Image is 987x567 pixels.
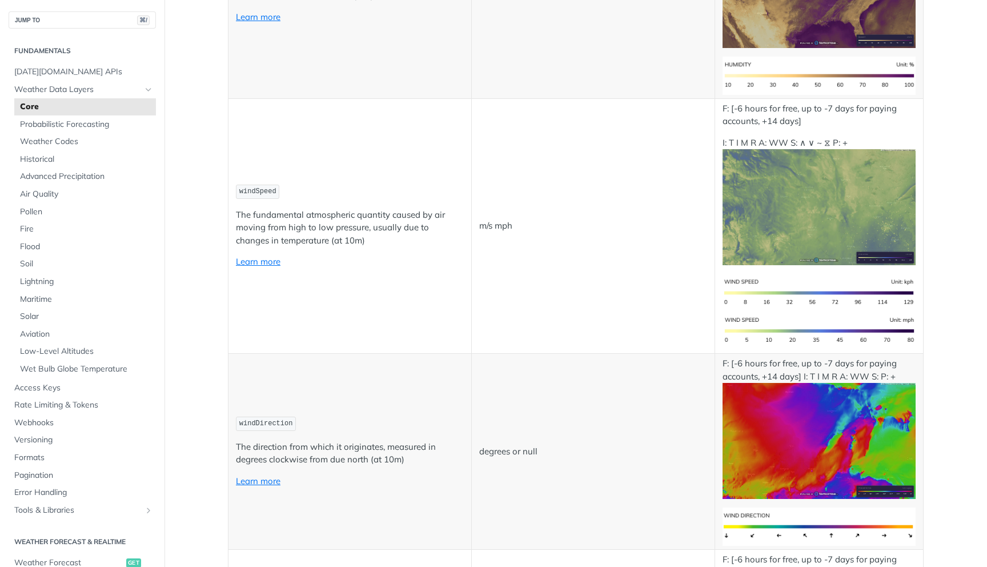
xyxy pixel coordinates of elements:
span: Lightning [20,276,153,288]
a: Learn more [236,256,280,267]
h2: Weather Forecast & realtime [9,537,156,547]
span: Rate Limiting & Tokens [14,400,153,411]
a: Learn more [236,11,280,22]
span: Expand image [723,201,916,211]
span: Expand image [723,286,916,297]
span: Expand image [723,434,916,445]
button: JUMP TO⌘/ [9,11,156,29]
span: Core [20,101,153,113]
span: Expand image [723,520,916,531]
span: Error Handling [14,487,153,498]
a: Webhooks [9,414,156,432]
a: Rate Limiting & Tokens [9,397,156,414]
span: Expand image [723,325,916,336]
a: Air Quality [14,186,156,203]
span: Webhooks [14,417,153,429]
p: F: [-6 hours for free, up to -7 days for paying accounts, +14 days] I: T I M R A: WW S: P: + [723,357,916,499]
a: Soil [14,255,156,273]
a: Access Keys [9,380,156,397]
p: F: [-6 hours for free, up to -7 days for paying accounts, +14 days] [723,102,916,128]
a: Flood [14,238,156,255]
span: windDirection [239,420,293,428]
a: Solar [14,308,156,325]
a: Advanced Precipitation [14,168,156,185]
span: windSpeed [239,187,276,195]
a: Weather Data LayersHide subpages for Weather Data Layers [9,81,156,98]
h2: Fundamentals [9,46,156,56]
a: Historical [14,151,156,168]
span: Advanced Precipitation [20,171,153,182]
a: Weather Codes [14,133,156,150]
a: Formats [9,449,156,466]
p: The fundamental atmospheric quantity caused by air moving from high to low pressure, usually due ... [236,209,464,247]
a: Tools & LibrariesShow subpages for Tools & Libraries [9,502,156,519]
a: Lightning [14,273,156,290]
span: Versioning [14,434,153,446]
button: Hide subpages for Weather Data Layers [144,85,153,94]
span: Air Quality [20,189,153,200]
a: Pollen [14,203,156,221]
span: Expand image [723,69,916,80]
span: Wet Bulb Globe Temperature [20,364,153,375]
a: Versioning [9,432,156,449]
span: Aviation [20,329,153,340]
a: Maritime [14,291,156,308]
span: Tools & Libraries [14,505,141,516]
span: Maritime [20,294,153,305]
span: Weather Data Layers [14,84,141,95]
p: I: T I M R A: WW S: ∧ ∨ ~ ⧖ P: + [723,137,916,265]
p: degrees or null [479,445,707,458]
button: Show subpages for Tools & Libraries [144,506,153,515]
span: Solar [20,311,153,322]
a: Pagination [9,467,156,484]
span: Fire [20,223,153,235]
p: m/s mph [479,219,707,233]
a: Error Handling [9,484,156,501]
a: Wet Bulb Globe Temperature [14,361,156,378]
span: Low-Level Altitudes [20,346,153,357]
span: Soil [20,258,153,270]
a: Learn more [236,476,280,486]
span: Historical [20,154,153,165]
span: ⌘/ [137,15,150,25]
a: Core [14,98,156,115]
span: [DATE][DOMAIN_NAME] APIs [14,66,153,78]
span: Probabilistic Forecasting [20,119,153,130]
span: Flood [20,241,153,253]
span: Weather Codes [20,136,153,147]
a: Probabilistic Forecasting [14,116,156,133]
a: [DATE][DOMAIN_NAME] APIs [9,63,156,81]
a: Fire [14,221,156,238]
span: Access Keys [14,382,153,394]
p: The direction from which it originates, measured in degrees clockwise from due north (at 10m) [236,441,464,466]
span: Pagination [14,470,153,481]
span: Formats [14,452,153,464]
span: Pollen [20,206,153,218]
a: Aviation [14,326,156,343]
a: Low-Level Altitudes [14,343,156,360]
